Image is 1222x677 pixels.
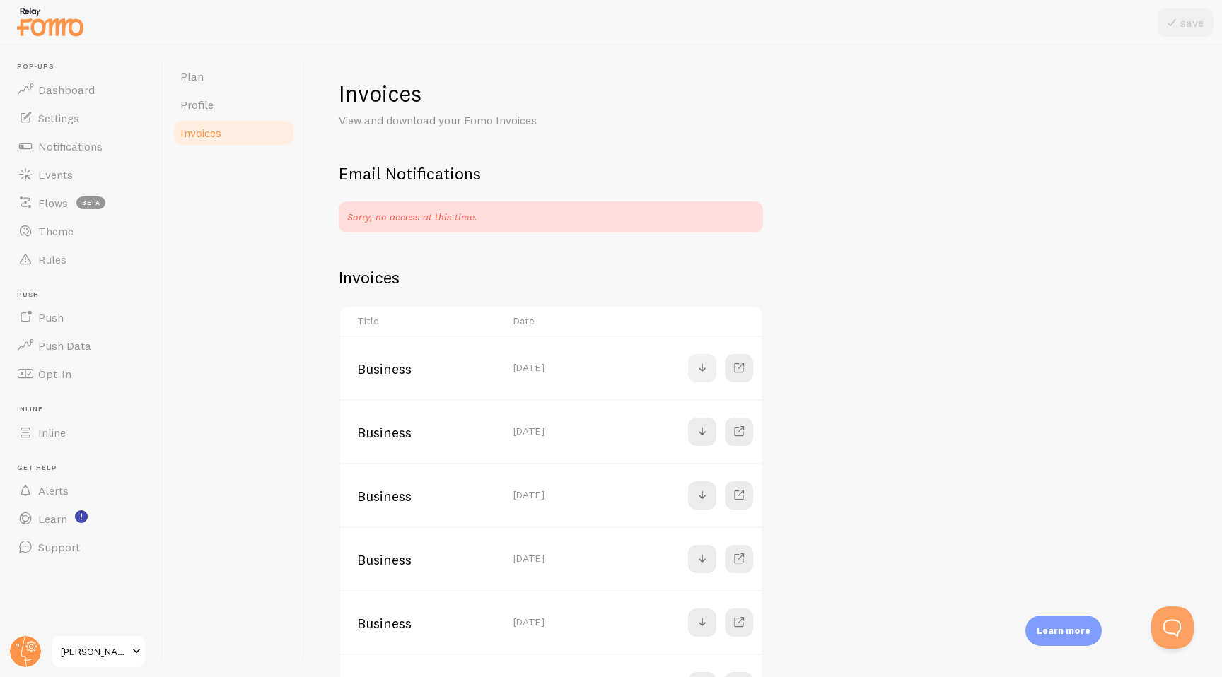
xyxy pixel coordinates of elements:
a: Opt-In [8,360,154,388]
a: Settings [8,104,154,132]
span: Inline [17,405,154,414]
td: Business [340,336,505,399]
td: Business [340,526,505,590]
span: Theme [38,224,74,238]
h2: Email Notifications [339,163,763,184]
span: beta [76,196,105,209]
span: Pop-ups [17,62,154,71]
td: [DATE] [505,526,600,590]
h2: Invoices [339,266,1188,288]
span: Flows [38,196,68,210]
a: Notifications [8,132,154,160]
iframe: Help Scout Beacon - Open [1151,606,1194,649]
span: Rules [38,252,66,266]
td: Business [340,463,505,526]
p: Learn more [1037,624,1090,637]
span: Dashboard [38,83,95,97]
h1: Invoices [339,79,1188,108]
p: Sorry, no access at this time. [347,210,755,224]
a: Rules [8,245,154,273]
span: Settings [38,111,79,125]
span: Alerts [38,483,69,498]
a: Dashboard [8,76,154,104]
a: Invoices [172,119,296,147]
span: Profile [180,98,214,112]
a: Inline [8,418,154,447]
a: Support [8,533,154,561]
span: Inline [38,425,66,440]
span: Opt-In [38,367,71,381]
a: Theme [8,217,154,245]
a: Flows beta [8,189,154,217]
a: Alerts [8,476,154,505]
a: Plan [172,62,296,90]
span: [PERSON_NAME] [61,643,128,660]
td: [DATE] [505,336,600,399]
a: [PERSON_NAME] [51,635,146,669]
span: Notifications [38,139,103,153]
span: Invoices [180,126,221,140]
a: Events [8,160,154,189]
span: Plan [180,69,204,83]
th: Title [340,307,505,336]
a: Learn [8,505,154,533]
span: Learn [38,512,67,526]
a: Profile [172,90,296,119]
td: [DATE] [505,463,600,526]
span: Push Data [38,338,91,353]
span: Get Help [17,464,154,473]
a: Push [8,303,154,331]
td: [DATE] [505,590,600,654]
td: Business [340,590,505,654]
img: fomo-relay-logo-orange.svg [15,4,86,40]
th: Date [505,307,600,336]
p: View and download your Fomo Invoices [339,112,678,129]
span: Push [17,290,154,300]
td: Business [340,399,505,463]
svg: <p>Watch New Feature Tutorials!</p> [75,510,88,523]
td: [DATE] [505,399,600,463]
span: Events [38,167,73,182]
div: Learn more [1025,616,1102,646]
span: Push [38,310,64,324]
a: Push Data [8,331,154,360]
span: Support [38,540,80,554]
